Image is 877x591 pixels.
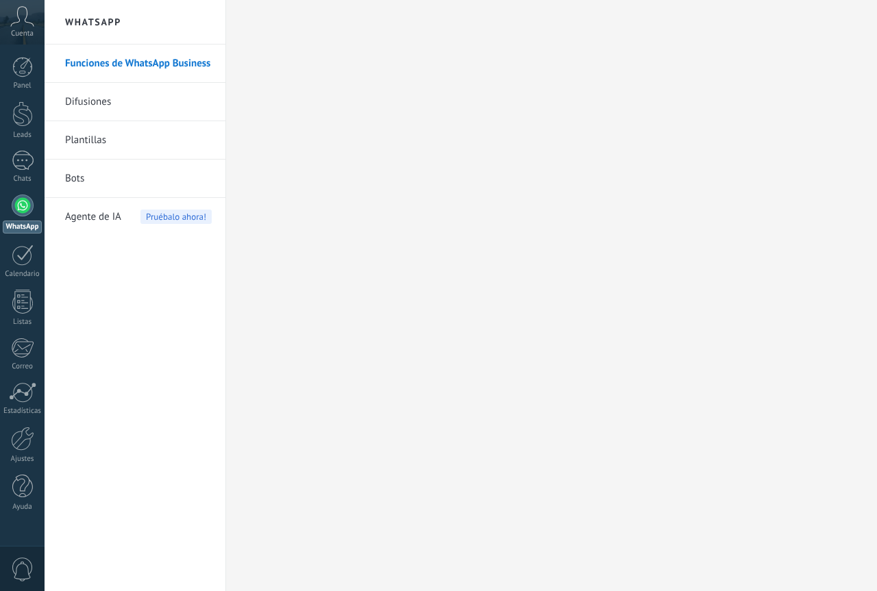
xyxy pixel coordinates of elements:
div: Listas [3,318,42,327]
a: Plantillas [65,121,212,160]
div: Leads [3,131,42,140]
li: Agente de IA [45,198,225,236]
span: Pruébalo ahora! [140,210,212,224]
a: Difusiones [65,83,212,121]
span: Agente de IA [65,198,121,236]
li: Bots [45,160,225,198]
span: Cuenta [11,29,34,38]
div: Ayuda [3,503,42,512]
div: Chats [3,175,42,184]
div: Calendario [3,270,42,279]
a: Agente de IAPruébalo ahora! [65,198,212,236]
div: Correo [3,362,42,371]
a: Bots [65,160,212,198]
a: Funciones de WhatsApp Business [65,45,212,83]
div: Panel [3,81,42,90]
li: Difusiones [45,83,225,121]
li: Funciones de WhatsApp Business [45,45,225,83]
div: Ajustes [3,455,42,464]
div: WhatsApp [3,221,42,234]
li: Plantillas [45,121,225,160]
div: Estadísticas [3,407,42,416]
